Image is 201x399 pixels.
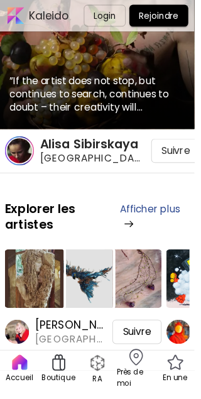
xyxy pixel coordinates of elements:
[124,208,196,239] a: Afficher plus
[167,150,197,162] span: Suivre
[90,364,112,386] div: animation
[6,385,35,396] p: Accueil
[5,255,167,358] a: https://cdn.kaleido.art/CDN/Artwork/175577/Thumbnail/large.webp?updated=778158https://cdn.kaleido...
[134,5,195,28] button: Rejoindre
[87,5,130,28] button: Login
[5,258,66,319] img: https://cdn.kaleido.art/CDN/Artwork/175577/Thumbnail/large.webp?updated=778158
[5,207,124,240] h5: Explorer les artistes
[97,10,120,23] p: Login
[168,385,194,396] p: En une
[36,344,107,358] span: [GEOGRAPHIC_DATA], [GEOGRAPHIC_DATA]
[55,258,116,319] img: https://cdn.kaleido.art/CDN/Artwork/175586/Thumbnail/medium.webp?updated=778217
[127,337,156,349] span: Suivre
[106,258,167,319] img: https://cdn.kaleido.art/CDN/Artwork/175579/Thumbnail/medium.webp?updated=778165
[116,331,167,356] div: Suivre
[40,363,80,399] a: Boutique
[129,228,138,235] img: arrow-right
[10,76,190,160] span: If the artist does not stop, but continues to search, continues to doubt – their creativity will ...
[95,386,106,398] p: RA
[121,363,161,399] a: Près de moi
[36,329,107,344] h6: [PERSON_NAME]
[144,10,185,23] p: Rejoindre
[43,385,78,396] p: Boutique
[161,363,201,399] a: En une
[41,141,146,157] h6: Alisa Sibirskaya
[10,77,191,118] h3: ” ”
[41,157,146,171] span: [GEOGRAPHIC_DATA], [GEOGRAPHIC_DATA]
[30,9,71,24] h5: Kaleido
